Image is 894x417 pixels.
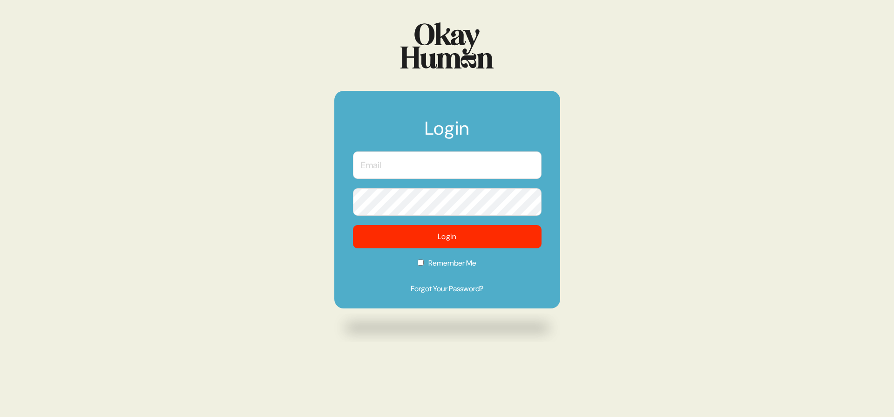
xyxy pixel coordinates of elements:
h1: Login [353,119,542,147]
button: Login [353,225,542,248]
a: Forgot Your Password? [353,283,542,294]
input: Email [353,151,542,179]
label: Remember Me [353,258,542,275]
input: Remember Me [418,260,424,266]
img: Logo [400,22,494,68]
img: Drop shadow [334,313,560,342]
